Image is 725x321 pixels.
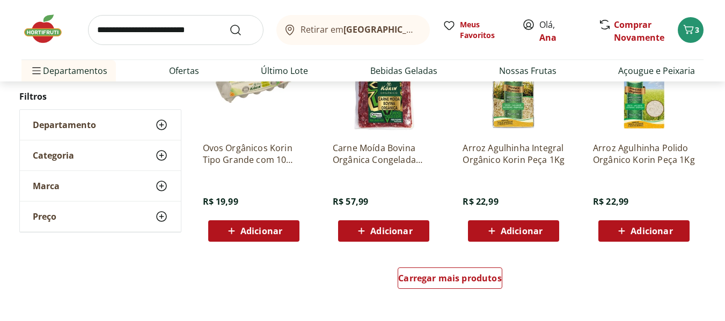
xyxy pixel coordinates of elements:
button: Adicionar [208,220,299,242]
span: Adicionar [240,227,282,235]
a: Ana [539,32,556,43]
button: Marca [20,171,181,201]
button: Categoria [20,140,181,170]
span: Adicionar [370,227,412,235]
img: Arroz Agulhinha Integral Orgânico Korin Peça 1Kg [463,32,565,133]
img: Ovos Orgânicos Korin Tipo Grande com 10 Unidades [203,32,305,133]
button: Submit Search [229,24,255,36]
a: Carne Moída Bovina Orgânica Congelada Korin 400g [333,142,435,166]
button: Menu [30,58,43,84]
span: Departamentos [30,58,107,84]
button: Retirar em[GEOGRAPHIC_DATA]/[GEOGRAPHIC_DATA] [276,15,430,45]
button: Adicionar [468,220,559,242]
span: Retirar em [301,25,419,34]
img: Hortifruti [21,13,75,45]
button: Departamento [20,110,181,140]
span: Carregar mais produtos [398,274,502,282]
span: R$ 19,99 [203,196,238,207]
span: Olá, [539,18,587,44]
a: Arroz Agulhinha Polido Orgânico Korin Peça 1Kg [593,142,695,166]
span: Adicionar [631,227,672,235]
button: Preço [20,201,181,232]
span: Meus Favoritos [460,19,509,41]
button: Carrinho [678,17,704,43]
span: R$ 22,99 [593,196,628,207]
span: Marca [33,181,60,191]
img: Carne Moída Bovina Orgânica Congelada Korin 400g [333,32,435,133]
span: 3 [695,25,699,35]
a: Açougue e Peixaria [618,64,695,77]
span: R$ 22,99 [463,196,498,207]
button: Adicionar [598,220,690,242]
a: Nossas Frutas [499,64,556,77]
b: [GEOGRAPHIC_DATA]/[GEOGRAPHIC_DATA] [343,24,524,35]
a: Arroz Agulhinha Integral Orgânico Korin Peça 1Kg [463,142,565,166]
a: Último Lote [261,64,308,77]
a: Ofertas [169,64,199,77]
a: Meus Favoritos [443,19,509,41]
span: Departamento [33,120,96,130]
input: search [88,15,263,45]
a: Carregar mais produtos [398,267,502,293]
h2: Filtros [19,86,181,107]
button: Adicionar [338,220,429,242]
span: Adicionar [501,227,543,235]
img: Arroz Agulhinha Polido Orgânico Korin Peça 1Kg [593,32,695,133]
span: Categoria [33,150,74,161]
a: Ovos Orgânicos Korin Tipo Grande com 10 Unidades [203,142,305,166]
span: Preço [33,211,56,222]
span: R$ 57,99 [333,196,368,207]
a: Bebidas Geladas [370,64,437,77]
a: Comprar Novamente [614,19,664,43]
